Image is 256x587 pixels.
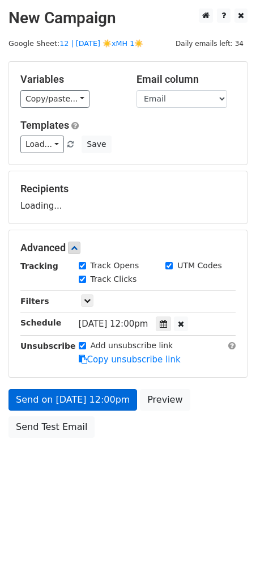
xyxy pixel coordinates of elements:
[177,260,221,272] label: UTM Codes
[82,136,111,153] button: Save
[20,341,76,350] strong: Unsubscribe
[20,183,236,212] div: Loading...
[20,90,89,108] a: Copy/paste...
[8,39,143,48] small: Google Sheet:
[20,297,49,306] strong: Filters
[8,9,248,28] h2: New Campaign
[172,39,248,48] a: Daily emails left: 34
[20,136,64,153] a: Load...
[91,273,137,285] label: Track Clicks
[20,261,58,271] strong: Tracking
[20,318,61,327] strong: Schedule
[8,416,95,438] a: Send Test Email
[79,354,181,365] a: Copy unsubscribe link
[199,533,256,587] iframe: Chat Widget
[20,183,236,195] h5: Recipients
[59,39,143,48] a: 12 | [DATE] ☀️xMH 1☀️
[20,119,69,131] a: Templates
[8,389,137,411] a: Send on [DATE] 12:00pm
[79,319,148,329] span: [DATE] 12:00pm
[140,389,190,411] a: Preview
[20,73,120,86] h5: Variables
[172,37,248,50] span: Daily emails left: 34
[136,73,236,86] h5: Email column
[20,242,236,254] h5: Advanced
[91,340,173,352] label: Add unsubscribe link
[91,260,139,272] label: Track Opens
